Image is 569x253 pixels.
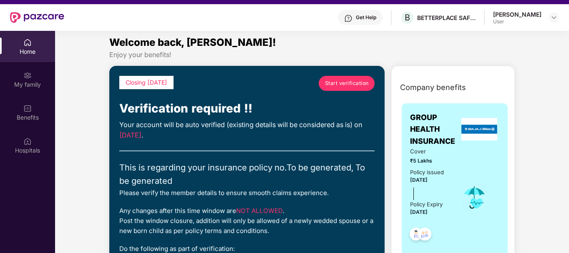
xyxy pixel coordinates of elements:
a: Start verification [319,76,375,91]
img: svg+xml;base64,PHN2ZyBpZD0iSGVscC0zMngzMiIgeG1sbnM9Imh0dHA6Ly93d3cudzMub3JnLzIwMDAvc3ZnIiB3aWR0aD... [344,14,352,23]
div: User [493,18,541,25]
div: Your account will be auto verified (existing details will be considered as is) on . [119,120,375,141]
div: Policy issued [410,168,444,177]
span: [DATE] [410,209,428,215]
img: insurerLogo [461,118,497,140]
img: svg+xml;base64,PHN2ZyB3aWR0aD0iMjAiIGhlaWdodD0iMjAiIHZpZXdCb3g9IjAgMCAyMCAyMCIgZmlsbD0ibm9uZSIgeG... [23,71,32,80]
div: Verification required !! [119,99,375,118]
div: Policy Expiry [410,200,443,209]
span: NOT ALLOWED [236,207,283,215]
span: Company benefits [400,82,466,93]
span: Start verification [325,79,369,87]
img: svg+xml;base64,PHN2ZyBpZD0iRHJvcGRvd24tMzJ4MzIiIHhtbG5zPSJodHRwOi8vd3d3LnczLm9yZy8yMDAwL3N2ZyIgd2... [551,14,557,21]
span: ₹5 Lakhs [410,157,449,165]
span: [DATE] [410,177,428,183]
img: svg+xml;base64,PHN2ZyBpZD0iSG9zcGl0YWxzIiB4bWxucz0iaHR0cDovL3d3dy53My5vcmcvMjAwMC9zdmciIHdpZHRoPS... [23,137,32,145]
div: [PERSON_NAME] [493,10,541,18]
img: New Pazcare Logo [10,12,64,23]
div: BETTERPLACE SAFETY SOLUTIONS PRIVATE LIMITED [417,14,476,22]
div: Any changes after this time window are . Post the window closure, addition will only be allowed o... [119,206,375,235]
span: [DATE] [119,131,141,139]
div: Please verify the member details to ensure smooth claims experience. [119,188,375,198]
span: B [405,13,410,23]
span: Cover [410,147,449,156]
span: GROUP HEALTH INSURANCE [410,112,459,147]
div: Enjoy your benefits! [109,50,515,59]
span: Welcome back, [PERSON_NAME]! [109,36,276,48]
img: icon [461,184,488,211]
img: svg+xml;base64,PHN2ZyB4bWxucz0iaHR0cDovL3d3dy53My5vcmcvMjAwMC9zdmciIHdpZHRoPSI0OC45NDMiIGhlaWdodD... [406,225,426,245]
span: Closing [DATE] [126,79,167,86]
img: svg+xml;base64,PHN2ZyBpZD0iQmVuZWZpdHMiIHhtbG5zPSJodHRwOi8vd3d3LnczLm9yZy8yMDAwL3N2ZyIgd2lkdGg9Ij... [23,104,32,113]
img: svg+xml;base64,PHN2ZyBpZD0iSG9tZSIgeG1sbnM9Imh0dHA6Ly93d3cudzMub3JnLzIwMDAvc3ZnIiB3aWR0aD0iMjAiIG... [23,38,32,47]
div: Get Help [356,14,376,21]
div: This is regarding your insurance policy no. To be generated, To be generated [119,161,375,188]
img: svg+xml;base64,PHN2ZyB4bWxucz0iaHR0cDovL3d3dy53My5vcmcvMjAwMC9zdmciIHdpZHRoPSI0OC45NDMiIGhlaWdodD... [415,225,435,245]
